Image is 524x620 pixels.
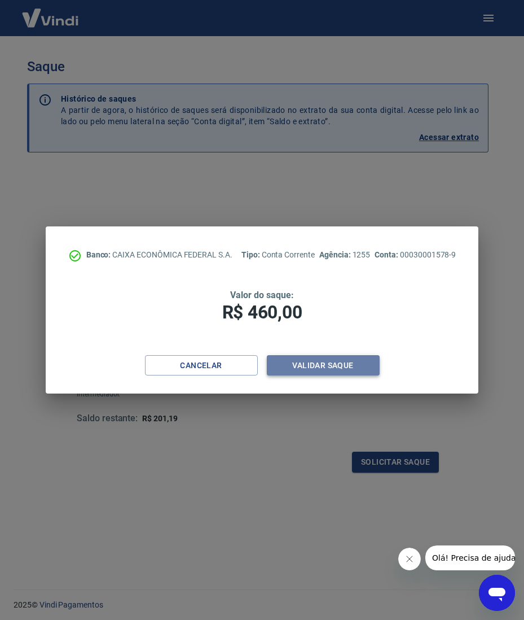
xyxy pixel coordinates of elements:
p: Conta Corrente [241,249,315,261]
span: Conta: [375,250,400,259]
span: Valor do saque: [230,290,293,300]
iframe: Botão para abrir a janela de mensagens [479,575,515,611]
iframe: Fechar mensagem [398,548,421,570]
p: 1255 [319,249,370,261]
button: Cancelar [145,355,258,376]
span: Agência: [319,250,353,259]
button: Validar saque [267,355,380,376]
span: Olá! Precisa de ajuda? [7,8,95,17]
span: R$ 460,00 [222,302,302,323]
iframe: Mensagem da empresa [425,545,515,570]
p: 00030001578-9 [375,249,456,261]
span: Banco: [86,250,113,259]
span: Tipo: [241,250,262,259]
p: CAIXA ECONÔMICA FEDERAL S.A. [86,249,232,261]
